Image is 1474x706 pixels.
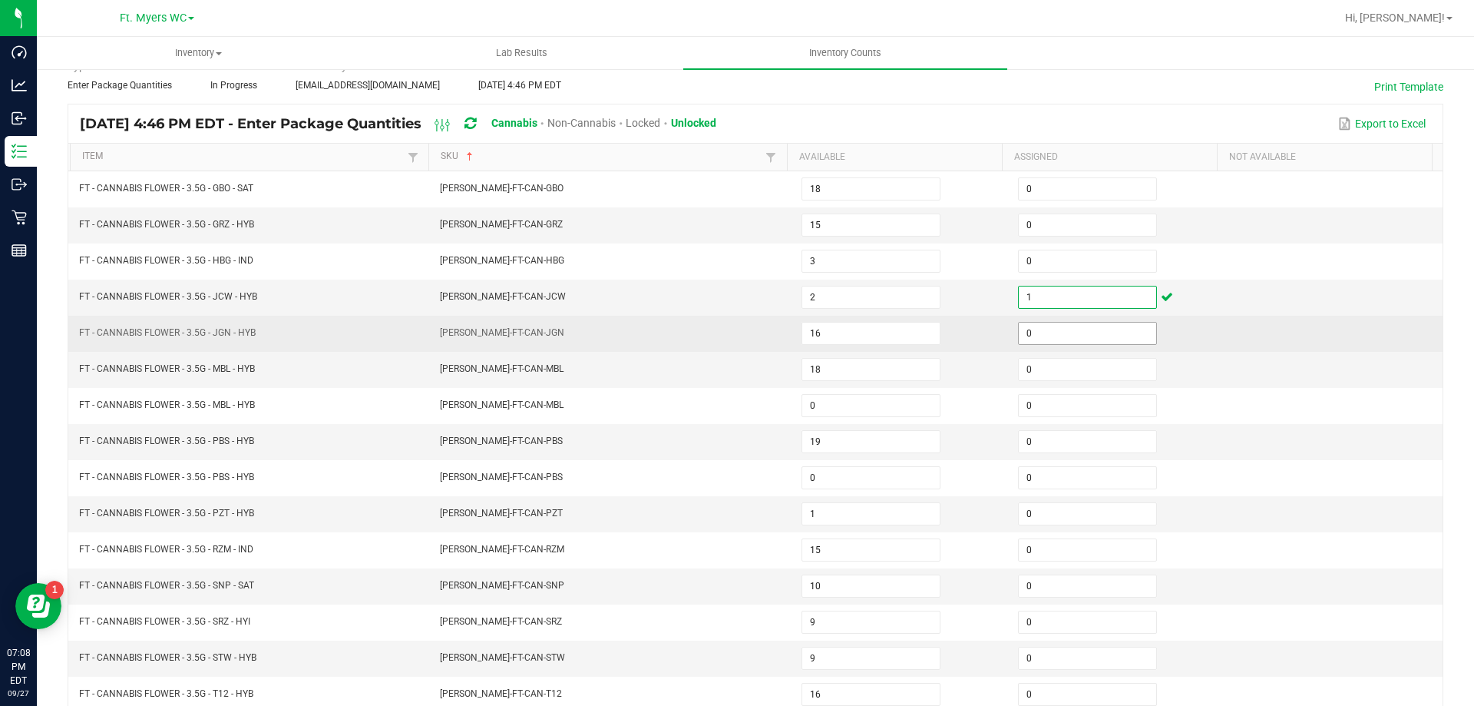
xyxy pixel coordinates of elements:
inline-svg: Retail [12,210,27,225]
div: [DATE] 4:46 PM EDT - Enter Package Quantities [80,110,728,138]
span: FT - CANNABIS FLOWER - 3.5G - JGN - HYB [79,327,256,338]
span: FT - CANNABIS FLOWER - 3.5G - RZM - IND [79,544,253,555]
span: FT - CANNABIS FLOWER - 3.5G - STW - HYB [79,652,256,663]
span: Unlocked [671,117,716,129]
span: [PERSON_NAME]-FT-CAN-SNP [440,580,564,591]
span: [PERSON_NAME]-FT-CAN-STW [440,652,565,663]
a: SKUSortable [441,151,762,163]
span: Non-Cannabis [547,117,616,129]
a: Filter [762,147,780,167]
span: [PERSON_NAME]-FT-CAN-MBL [440,363,563,374]
iframe: Resource center [15,583,61,629]
span: [PERSON_NAME]-FT-CAN-MBL [440,399,563,410]
span: [PERSON_NAME]-FT-CAN-T12 [440,688,562,699]
span: [EMAIL_ADDRESS][DOMAIN_NAME] [296,80,440,91]
span: Lab Results [475,46,568,60]
span: FT - CANNABIS FLOWER - 3.5G - PZT - HYB [79,508,254,519]
span: [PERSON_NAME]-FT-CAN-RZM [440,544,564,555]
span: FT - CANNABIS FLOWER - 3.5G - JCW - HYB [79,291,257,302]
span: FT - CANNABIS FLOWER - 3.5G - T12 - HYB [79,688,253,699]
span: FT - CANNABIS FLOWER - 3.5G - PBS - HYB [79,472,254,482]
span: Sortable [464,151,476,163]
span: [PERSON_NAME]-FT-CAN-PZT [440,508,563,519]
a: Lab Results [360,37,683,69]
span: Cannabis [491,117,537,129]
a: ItemSortable [82,151,403,163]
span: Enter Package Quantities [68,80,172,91]
span: Ft. Myers WC [120,12,187,25]
span: [PERSON_NAME]-FT-CAN-GBO [440,183,563,194]
span: Hi, [PERSON_NAME]! [1345,12,1445,24]
span: FT - CANNABIS FLOWER - 3.5G - SRZ - HYI [79,616,250,627]
span: [PERSON_NAME]-FT-CAN-GRZ [440,219,563,230]
span: FT - CANNABIS FLOWER - 3.5G - GBO - SAT [79,183,253,194]
span: [DATE] 4:46 PM EDT [478,80,561,91]
span: FT - CANNABIS FLOWER - 3.5G - MBL - HYB [79,399,255,410]
button: Print Template [1374,79,1443,94]
span: FT - CANNABIS FLOWER - 3.5G - HBG - IND [79,255,253,266]
span: [PERSON_NAME]-FT-CAN-PBS [440,472,563,482]
iframe: Resource center unread badge [45,581,64,599]
inline-svg: Outbound [12,177,27,192]
inline-svg: Reports [12,243,27,258]
span: [PERSON_NAME]-FT-CAN-JCW [440,291,566,302]
p: 09/27 [7,688,30,699]
span: Locked [626,117,660,129]
p: 07:08 PM EDT [7,646,30,688]
th: Available [787,144,1002,171]
span: [PERSON_NAME]-FT-CAN-SRZ [440,616,562,627]
span: FT - CANNABIS FLOWER - 3.5G - GRZ - HYB [79,219,254,230]
span: FT - CANNABIS FLOWER - 3.5G - PBS - HYB [79,436,254,446]
span: [PERSON_NAME]-FT-CAN-HBG [440,255,564,266]
inline-svg: Inbound [12,111,27,126]
button: Export to Excel [1334,111,1429,137]
span: [PERSON_NAME]-FT-CAN-PBS [440,436,563,446]
inline-svg: Dashboard [12,45,27,60]
span: [PERSON_NAME]-FT-CAN-JGN [440,327,564,338]
span: Inventory Counts [788,46,902,60]
inline-svg: Analytics [12,78,27,93]
th: Not Available [1217,144,1432,171]
a: Filter [404,147,422,167]
inline-svg: Inventory [12,144,27,159]
span: FT - CANNABIS FLOWER - 3.5G - SNP - SAT [79,580,254,591]
span: In Progress [210,80,257,91]
span: FT - CANNABIS FLOWER - 3.5G - MBL - HYB [79,363,255,374]
th: Assigned [1002,144,1217,171]
span: Inventory [38,46,359,60]
a: Inventory Counts [683,37,1006,69]
a: Inventory [37,37,360,69]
